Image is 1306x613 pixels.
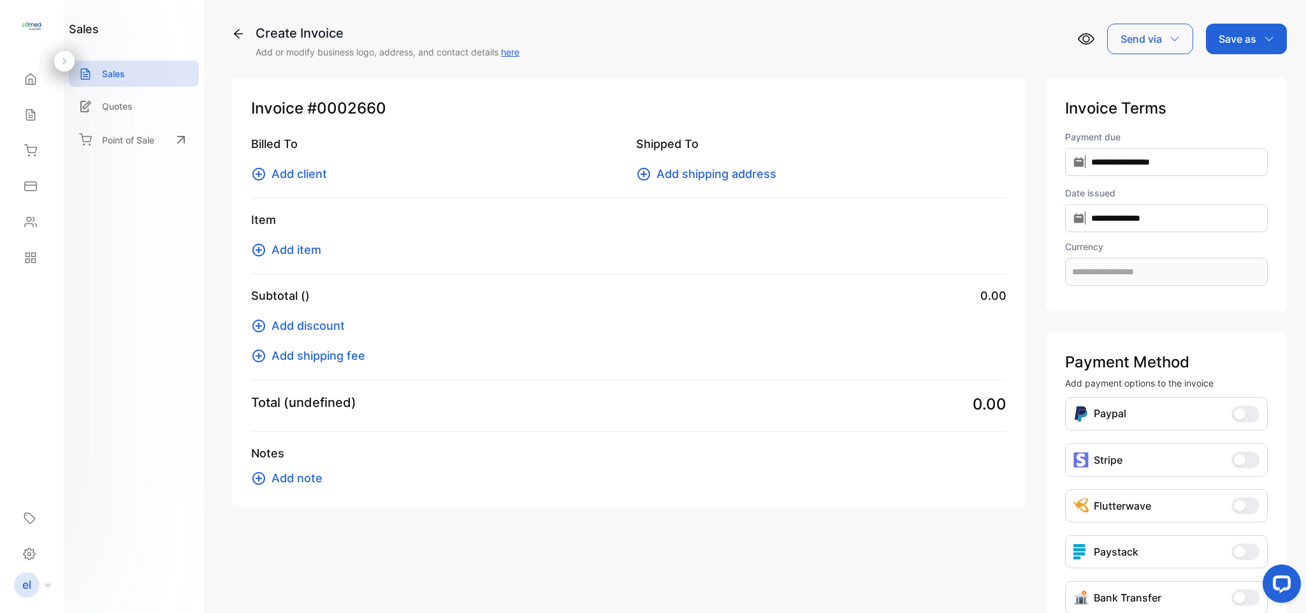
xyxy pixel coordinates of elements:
[1206,24,1287,54] button: Save as
[1065,351,1268,374] p: Payment Method
[1065,376,1268,390] p: Add payment options to the invoice
[256,45,519,59] p: Add or modify business logo, address, and contact details
[1073,406,1089,422] img: Icon
[973,393,1006,416] span: 0.00
[980,287,1006,304] span: 0.00
[1121,31,1162,47] p: Send via
[22,577,31,593] p: el
[251,241,329,258] button: Add item
[1219,31,1256,47] p: Save as
[102,133,154,147] p: Point of Sale
[1094,498,1151,513] p: Flutterwave
[251,393,356,412] p: Total (undefined)
[251,165,335,182] button: Add client
[256,24,519,43] div: Create Invoice
[636,135,1006,152] p: Shipped To
[272,241,321,258] span: Add item
[69,126,199,154] a: Point of Sale
[251,445,1006,462] p: Notes
[272,347,365,364] span: Add shipping fee
[102,100,133,113] p: Quotes
[251,97,1006,120] p: Invoice
[1065,130,1268,144] label: Payment due
[1094,590,1161,605] p: Bank Transfer
[102,67,125,80] p: Sales
[1094,452,1122,468] p: Stripe
[251,287,310,304] p: Subtotal ()
[1073,590,1089,605] img: Icon
[1065,97,1268,120] p: Invoice Terms
[251,211,1006,228] p: Item
[22,17,41,36] img: logo
[272,469,323,487] span: Add note
[1065,240,1268,253] label: Currency
[1094,544,1138,559] p: Paystack
[1107,24,1193,54] button: Send via
[501,47,519,57] a: here
[1252,559,1306,613] iframe: LiveChat chat widget
[1065,186,1268,200] label: Date issued
[1073,544,1089,559] img: icon
[69,61,199,87] a: Sales
[251,135,621,152] p: Billed To
[251,317,352,334] button: Add discount
[272,165,327,182] span: Add client
[69,20,99,38] h1: sales
[657,165,776,182] span: Add shipping address
[636,165,784,182] button: Add shipping address
[1094,406,1126,422] p: Paypal
[251,347,373,364] button: Add shipping fee
[69,93,199,119] a: Quotes
[1073,498,1089,513] img: Icon
[251,469,330,487] button: Add note
[307,97,386,120] span: #0002660
[272,317,345,334] span: Add discount
[1073,452,1089,468] img: icon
